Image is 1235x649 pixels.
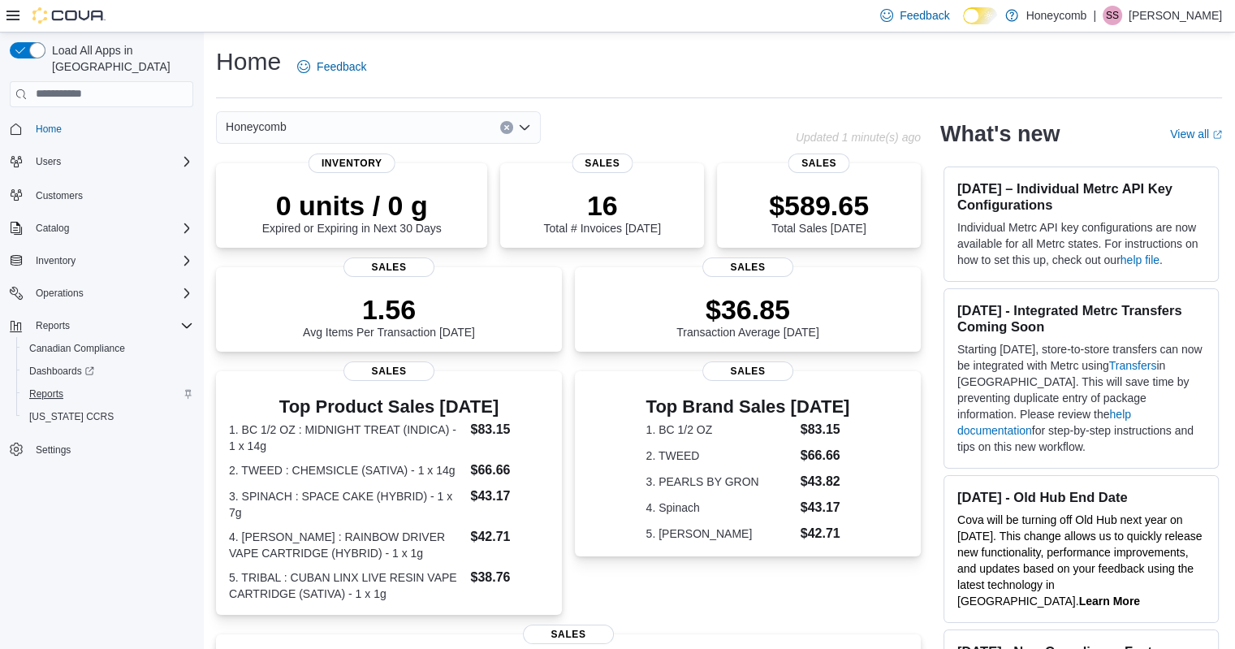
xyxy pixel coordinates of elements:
span: Users [36,155,61,168]
h3: Top Brand Sales [DATE] [646,397,850,417]
a: Dashboards [23,361,101,381]
div: Silena Sparrow [1103,6,1122,25]
a: View allExternal link [1170,128,1222,141]
span: Sales [343,257,434,277]
dt: 3. SPINACH : SPACE CAKE (HYBRID) - 1 x 7g [229,488,464,521]
button: Operations [29,283,90,303]
span: Sales [523,625,614,644]
p: | [1093,6,1096,25]
a: [US_STATE] CCRS [23,407,120,426]
span: Settings [29,439,193,460]
span: Sales [343,361,434,381]
input: Dark Mode [963,7,997,24]
dt: 4. Spinach [646,500,794,516]
span: Reports [36,319,70,332]
span: Feedback [317,58,366,75]
button: Reports [3,314,200,337]
dd: $38.76 [470,568,548,587]
div: Avg Items Per Transaction [DATE] [303,293,475,339]
span: Load All Apps in [GEOGRAPHIC_DATA] [45,42,193,75]
dt: 5. TRIBAL : CUBAN LINX LIVE RESIN VAPE CARTRIDGE (SATIVA) - 1 x 1g [229,569,464,602]
button: Catalog [3,217,200,240]
button: Users [3,150,200,173]
p: 0 units / 0 g [262,189,442,222]
span: Reports [23,384,193,404]
span: Customers [36,189,83,202]
button: Catalog [29,218,76,238]
div: Total Sales [DATE] [769,189,869,235]
button: Users [29,152,67,171]
p: Honeycomb [1026,6,1087,25]
span: Dark Mode [963,24,964,25]
dt: 2. TWEED [646,448,794,464]
span: Cova will be turning off Old Hub next year on [DATE]. This change allows us to quickly release ne... [957,513,1202,608]
span: SS [1106,6,1119,25]
button: Clear input [500,121,513,134]
h3: [DATE] - Old Hub End Date [957,489,1205,505]
span: Reports [29,387,63,400]
dt: 1. BC 1/2 OZ : MIDNIGHT TREAT (INDICA) - 1 x 14g [229,422,464,454]
span: Settings [36,443,71,456]
div: Transaction Average [DATE] [676,293,819,339]
p: $589.65 [769,189,869,222]
button: [US_STATE] CCRS [16,405,200,428]
dt: 5. [PERSON_NAME] [646,526,794,542]
button: Settings [3,438,200,461]
a: help documentation [957,408,1131,437]
span: Home [29,119,193,139]
span: [US_STATE] CCRS [29,410,114,423]
p: $36.85 [676,293,819,326]
span: Sales [702,257,793,277]
div: Total # Invoices [DATE] [543,189,660,235]
a: Reports [23,384,70,404]
button: Customers [3,183,200,206]
span: Catalog [29,218,193,238]
a: help file [1121,253,1159,266]
button: Inventory [29,251,82,270]
span: Dashboards [23,361,193,381]
p: Starting [DATE], store-to-store transfers can now be integrated with Metrc using in [GEOGRAPHIC_D... [957,341,1205,455]
span: Reports [29,316,193,335]
a: Settings [29,440,77,460]
p: 1.56 [303,293,475,326]
span: Feedback [900,7,949,24]
dd: $83.15 [470,420,548,439]
dd: $66.66 [801,446,850,465]
dd: $42.71 [470,527,548,547]
p: [PERSON_NAME] [1129,6,1222,25]
span: Operations [29,283,193,303]
span: Dashboards [29,365,94,378]
span: Catalog [36,222,69,235]
nav: Complex example [10,110,193,504]
span: Canadian Compliance [23,339,193,358]
span: Inventory [309,154,395,173]
span: Operations [36,287,84,300]
dt: 2. TWEED : CHEMSICLE (SATIVA) - 1 x 14g [229,462,464,478]
span: Users [29,152,193,171]
span: Sales [702,361,793,381]
dd: $66.66 [470,461,548,480]
a: Customers [29,186,89,206]
span: Sales [788,154,849,173]
h2: What's new [940,121,1060,147]
button: Open list of options [518,121,531,134]
button: Inventory [3,249,200,272]
dt: 1. BC 1/2 OZ [646,422,794,438]
a: Dashboards [16,360,200,383]
a: Feedback [291,50,373,83]
a: Learn More [1078,595,1139,608]
dd: $83.15 [801,420,850,439]
p: Updated 1 minute(s) ago [796,131,921,144]
button: Canadian Compliance [16,337,200,360]
span: Inventory [36,254,76,267]
a: Transfers [1109,359,1157,372]
span: Home [36,123,62,136]
dd: $42.71 [801,524,850,543]
span: Washington CCRS [23,407,193,426]
h3: [DATE] – Individual Metrc API Key Configurations [957,180,1205,213]
div: Expired or Expiring in Next 30 Days [262,189,442,235]
svg: External link [1212,130,1222,140]
p: 16 [543,189,660,222]
dd: $43.82 [801,472,850,491]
